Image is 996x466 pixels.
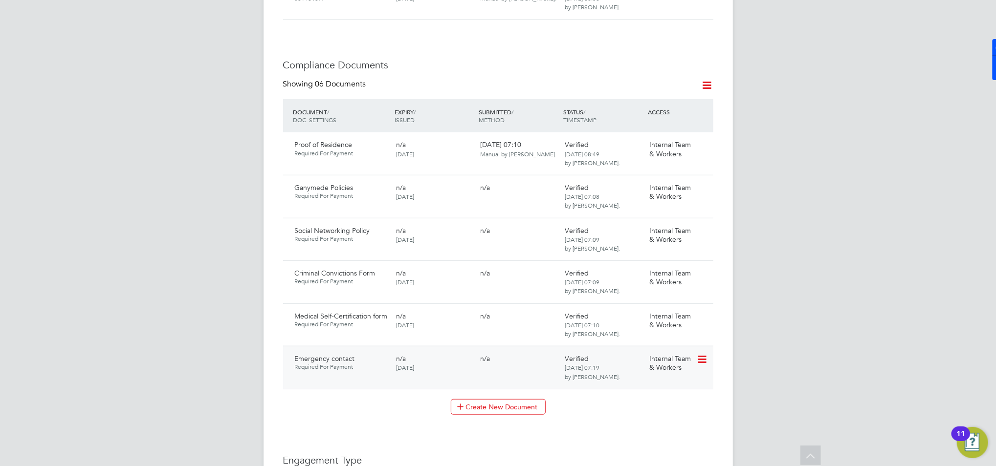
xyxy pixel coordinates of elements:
[295,149,388,157] span: Required For Payment
[295,140,353,149] span: Proof of Residence
[649,354,691,372] span: Internal Team & Workers
[561,103,645,128] div: STATUS
[649,226,691,244] span: Internal Team & Workers
[649,183,691,201] span: Internal Team & Workers
[295,235,388,243] span: Required For Payment
[283,79,368,89] div: Showing
[565,183,589,192] span: Verified
[396,363,414,371] span: [DATE]
[479,116,505,124] span: METHOD
[565,192,620,209] span: [DATE] 07:08 by [PERSON_NAME].
[956,434,965,446] div: 11
[957,427,988,458] button: Open Resource Center, 11 new notifications
[396,278,414,286] span: [DATE]
[565,235,620,252] span: [DATE] 07:09 by [PERSON_NAME].
[295,312,388,320] span: Medical Self-Certification form
[481,354,490,363] span: n/a
[481,312,490,320] span: n/a
[295,320,388,328] span: Required For Payment
[481,183,490,192] span: n/a
[481,226,490,235] span: n/a
[291,103,392,128] div: DOCUMENT
[565,140,589,149] span: Verified
[396,354,406,363] span: n/a
[565,150,620,167] span: [DATE] 08:49 by [PERSON_NAME].
[414,108,416,116] span: /
[295,183,354,192] span: Ganymede Policies
[396,312,406,320] span: n/a
[396,192,414,200] span: [DATE]
[565,354,589,363] span: Verified
[481,269,490,277] span: n/a
[396,140,406,149] span: n/a
[649,140,691,158] span: Internal Team & Workers
[649,312,691,329] span: Internal Team & Workers
[396,235,414,243] span: [DATE]
[295,226,370,235] span: Social Networking Policy
[565,269,589,277] span: Verified
[396,226,406,235] span: n/a
[477,103,561,128] div: SUBMITTED
[565,226,589,235] span: Verified
[565,321,620,338] span: [DATE] 07:10 by [PERSON_NAME].
[481,150,557,158] span: Manual by [PERSON_NAME].
[565,363,620,380] span: [DATE] 07:19 by [PERSON_NAME].
[645,103,713,121] div: ACCESS
[295,354,355,363] span: Emergency contact
[392,103,477,128] div: EXPIRY
[293,116,337,124] span: DOC. SETTINGS
[583,108,585,116] span: /
[396,321,414,329] span: [DATE]
[512,108,514,116] span: /
[396,150,414,158] span: [DATE]
[396,183,406,192] span: n/a
[481,140,557,158] span: [DATE] 07:10
[649,269,691,286] span: Internal Team & Workers
[315,79,366,89] span: 06 Documents
[295,192,388,200] span: Required For Payment
[395,116,415,124] span: ISSUED
[451,399,546,415] button: Create New Document
[565,312,589,320] span: Verified
[565,3,620,11] span: by [PERSON_NAME].
[295,269,376,277] span: Criminal Convictions Form
[328,108,330,116] span: /
[563,116,597,124] span: TIMESTAMP
[565,278,620,295] span: [DATE] 07:09 by [PERSON_NAME].
[295,363,388,371] span: Required For Payment
[295,277,388,285] span: Required For Payment
[396,269,406,277] span: n/a
[283,59,713,71] h3: Compliance Documents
